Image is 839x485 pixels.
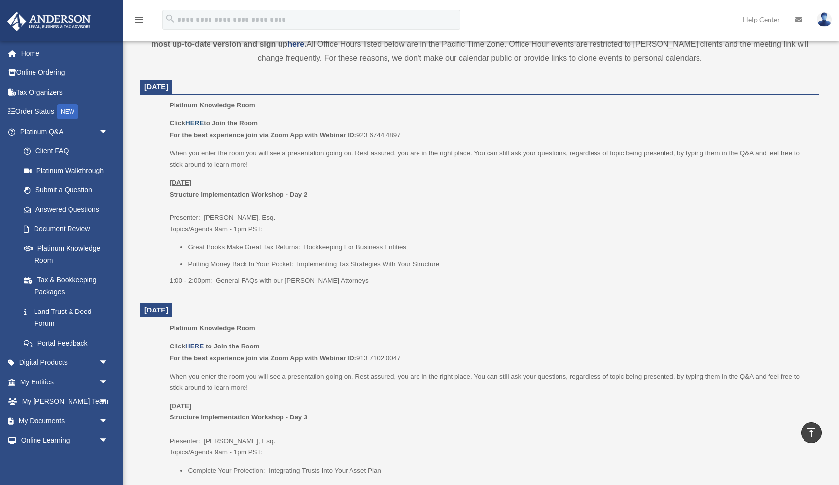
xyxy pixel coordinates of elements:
a: Tax Organizers [7,82,123,102]
a: My Entitiesarrow_drop_down [7,372,123,392]
a: Platinum Knowledge Room [14,239,118,270]
strong: . [304,40,306,48]
span: arrow_drop_down [99,431,118,451]
a: Client FAQ [14,141,123,161]
div: NEW [57,104,78,119]
i: vertical_align_top [805,426,817,438]
li: Great Books Make Great Tax Returns: Bookkeeping For Business Entities [188,242,812,253]
a: vertical_align_top [801,422,822,443]
span: arrow_drop_down [99,392,118,412]
a: Portal Feedback [14,333,123,353]
p: 913 7102 0047 [170,341,812,364]
img: Anderson Advisors Platinum Portal [4,12,94,31]
p: 1:00 - 2:00pm: General FAQs with our [PERSON_NAME] Attorneys [170,275,812,287]
a: Answered Questions [14,200,123,219]
a: Platinum Q&Aarrow_drop_down [7,122,123,141]
a: HERE [185,119,204,127]
a: Order StatusNEW [7,102,123,122]
span: Platinum Knowledge Room [170,102,255,109]
a: Tax & Bookkeeping Packages [14,270,123,302]
div: All Office Hours listed below are in the Pacific Time Zone. Office Hour events are restricted to ... [140,24,819,65]
b: Structure Implementation Workshop - Day 3 [170,414,308,421]
p: 923 6744 4897 [170,117,812,140]
a: Digital Productsarrow_drop_down [7,353,123,373]
a: menu [133,17,145,26]
span: [DATE] [144,306,168,314]
b: Structure Implementation Workshop - Day 2 [170,191,308,198]
a: Platinum Walkthrough [14,161,123,180]
a: HERE [185,343,204,350]
a: Submit a Question [14,180,123,200]
b: For the best experience join via Zoom App with Webinar ID: [170,131,356,139]
a: here [287,40,304,48]
a: Billingarrow_drop_down [7,450,123,470]
a: My [PERSON_NAME] Teamarrow_drop_down [7,392,123,412]
li: Putting Money Back In Your Pocket: Implementing Tax Strategies With Your Structure [188,258,812,270]
li: Complete Your Protection: Integrating Trusts Into Your Asset Plan [188,465,812,477]
p: Presenter: [PERSON_NAME], Esq. Topics/Agenda 9am - 1pm PST: [170,177,812,235]
span: arrow_drop_down [99,411,118,431]
a: Home [7,43,123,63]
span: arrow_drop_down [99,353,118,373]
a: Document Review [14,219,123,239]
p: When you enter the room you will see a presentation going on. Rest assured, you are in the right ... [170,147,812,171]
img: User Pic [817,12,832,27]
span: arrow_drop_down [99,122,118,142]
span: arrow_drop_down [99,450,118,470]
span: [DATE] [144,83,168,91]
a: My Documentsarrow_drop_down [7,411,123,431]
b: Click to Join the Room [170,119,258,127]
p: Presenter: [PERSON_NAME], Esq. Topics/Agenda 9am - 1pm PST: [170,400,812,458]
a: Online Ordering [7,63,123,83]
b: For the best experience join via Zoom App with Webinar ID: [170,354,356,362]
span: Platinum Knowledge Room [170,324,255,332]
p: When you enter the room you will see a presentation going on. Rest assured, you are in the right ... [170,371,812,394]
b: Click [170,343,206,350]
a: Land Trust & Deed Forum [14,302,123,333]
u: [DATE] [170,402,192,410]
b: to Join the Room [206,343,260,350]
span: arrow_drop_down [99,372,118,392]
i: menu [133,14,145,26]
u: [DATE] [170,179,192,186]
i: search [165,13,175,24]
a: Online Learningarrow_drop_down [7,431,123,450]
